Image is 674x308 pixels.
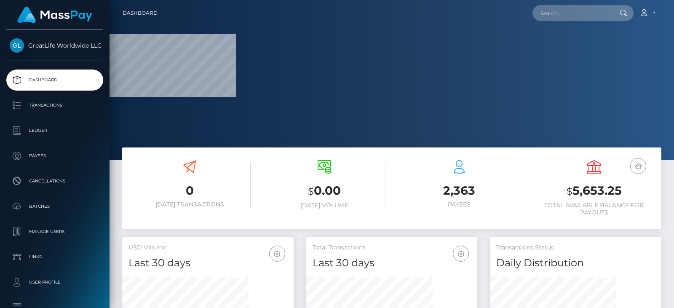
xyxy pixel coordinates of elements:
h3: 0.00 [263,182,385,200]
a: Links [6,246,103,268]
h4: Last 30 days [313,256,471,271]
a: Ledger [6,120,103,141]
a: Cancellations [6,171,103,192]
p: Cancellations [10,175,100,187]
p: Ledger [10,124,100,137]
small: $ [308,185,314,197]
h3: 5,653.25 [533,182,655,200]
p: Dashboard [10,74,100,86]
h5: Total Transactions [313,244,471,252]
a: Transactions [6,95,103,116]
img: GreatLife Worldwide LLC [10,38,24,53]
a: Payees [6,145,103,166]
p: Manage Users [10,225,100,238]
input: Search... [532,5,612,21]
h3: 2,363 [398,182,520,199]
h5: Transactions Status [496,244,655,252]
p: User Profile [10,276,100,289]
p: Payees [10,150,100,162]
h6: [DATE] Volume [263,202,385,209]
p: Transactions [10,99,100,112]
h4: Daily Distribution [496,256,655,271]
span: GreatLife Worldwide LLC [6,42,103,49]
h4: Last 30 days [128,256,287,271]
a: Batches [6,196,103,217]
h6: [DATE] Transactions [128,201,251,208]
a: Dashboard [6,70,103,91]
a: Dashboard [123,4,158,22]
h6: Total Available Balance for Payouts [533,202,655,216]
small: $ [567,185,572,197]
p: Links [10,251,100,263]
a: User Profile [6,272,103,293]
h3: 0 [128,182,251,199]
h6: Payees [398,201,520,208]
h5: USD Volume [128,244,287,252]
p: Batches [10,200,100,213]
img: MassPay Logo [17,7,92,23]
a: Manage Users [6,221,103,242]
